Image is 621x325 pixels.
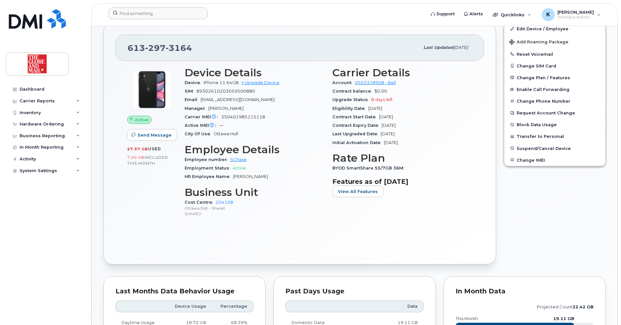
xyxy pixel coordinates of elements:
button: Suspend/Cancel Device [504,142,605,154]
span: Employment Status [185,166,233,170]
button: Reset Voicemail [504,48,605,60]
span: [PERSON_NAME] [557,9,594,15]
h3: Business Unit [185,186,325,198]
span: Quicklinks [501,12,524,17]
span: [DATE] [382,123,396,128]
span: Manager [185,106,208,111]
span: [PERSON_NAME] [233,174,268,179]
input: Find something... [109,7,207,19]
span: Support [436,11,455,17]
span: $0.00 [374,89,387,94]
h3: Rate Plan [332,152,472,164]
span: 7.00 GB [127,155,144,160]
a: 0503318908 - Bell [355,80,396,85]
span: Send Message [138,132,172,138]
button: Change Plan / Features [504,72,605,83]
button: Block Data Usage [504,119,605,130]
span: Active [233,166,246,170]
div: Keith [537,8,605,21]
a: Alerts [459,7,488,21]
span: Active [135,117,149,123]
span: SIM [185,89,196,94]
button: Send Message [127,129,177,141]
h3: Device Details [185,67,325,79]
div: Quicklinks [488,8,536,21]
p: SHARED [185,211,325,216]
button: Change SIM Card [504,60,605,72]
h3: Carrier Details [332,67,472,79]
span: 350401985115118 [221,114,265,119]
span: Contract balance [332,89,374,94]
span: K [546,11,550,19]
span: Upgrade Status [332,97,371,102]
th: Percentage [212,301,253,312]
span: HR Employee Name [185,174,233,179]
span: Email [185,97,201,102]
div: Past Days Usage [285,288,423,295]
div: Last Months Data Behavior Usage [115,288,253,295]
span: Last updated [423,45,453,50]
span: iPhone 11 64GB [204,80,239,85]
span: Employee number [185,157,230,162]
span: Eligibility Date [332,106,368,111]
span: Active IMEI [185,123,219,128]
span: [EMAIL_ADDRESS][DOMAIN_NAME] [201,97,275,102]
text: 19.11 GB [553,316,574,321]
span: Wireless Admin [557,15,594,20]
span: Enable Call Forwarding [517,87,569,92]
span: Contract Expiry Date [332,123,382,128]
span: [DATE] [368,106,382,111]
text: this month [455,316,478,321]
h3: Employee Details [185,144,325,155]
p: Ottawa Edit - Shared [185,205,325,211]
div: In Month Data [456,288,594,295]
span: 3164 [166,43,192,53]
span: 27.37 GB [127,147,148,151]
span: [DATE] [384,140,398,145]
span: Add Roaming Package [509,39,568,46]
button: Enable Call Forwarding [504,83,605,95]
span: Device [185,80,204,85]
span: Last Upgraded Date [332,131,381,136]
span: 613 [128,43,192,53]
span: Change Plan / Features [517,75,570,80]
span: included this month [127,155,168,166]
a: SChase [230,157,247,162]
button: Change Phone Number [504,95,605,107]
th: Device Usage [166,301,212,312]
span: Account [332,80,355,85]
text: projected count [537,304,594,309]
a: 204108 [216,200,233,205]
span: [DATE] [453,45,468,50]
img: iPhone_11.jpg [132,70,172,109]
span: [PERSON_NAME] [208,106,244,111]
button: View All Features [332,185,383,197]
button: Add Roaming Package [504,35,605,48]
span: City Of Use [185,131,214,136]
span: Contract Start Date [332,114,379,119]
span: [DATE] [381,131,395,136]
span: Ottawa Hull [214,131,238,136]
h3: Features as of [DATE] [332,178,472,185]
span: used [148,146,161,151]
span: Initial Activation Date [332,140,384,145]
span: — [219,123,223,128]
span: 89302610203059500880 [196,89,255,94]
span: Cost Centre [185,200,216,205]
a: Edit Device / Employee [504,23,605,35]
span: 297 [145,43,166,53]
button: Request Account Change [504,107,605,119]
span: View All Features [338,188,378,195]
span: Alerts [469,11,483,17]
button: Transfer to Personal [504,130,605,142]
a: + Upgrade Device [241,80,280,85]
span: Carrier IMEI [185,114,221,119]
span: 8 days left [371,97,393,102]
span: BYOD SmartShare 55/7GB 36M [332,166,407,170]
tspan: 22.42 GB [572,304,594,309]
span: [DATE] [379,114,393,119]
span: Suspend/Cancel Device [517,146,571,151]
th: Data [363,301,424,312]
button: Change IMEI [504,154,605,166]
a: Support [426,7,459,21]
